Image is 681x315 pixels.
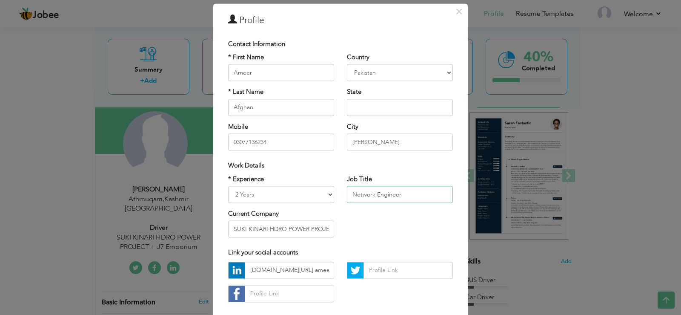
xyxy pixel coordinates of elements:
label: Mobile [228,122,248,131]
label: * First Name [228,53,264,62]
input: Profile Link [245,262,334,279]
span: Work Details [228,162,264,170]
img: Twitter [347,262,363,278]
label: * Last Name [228,88,263,97]
label: State [347,88,361,97]
img: facebook [229,286,245,302]
label: Current Company [228,209,279,218]
span: Link your social accounts [228,249,298,257]
label: Country [347,53,369,62]
button: Close [452,5,466,18]
span: × [455,4,463,19]
h3: Profile [228,14,453,27]
label: Job Title [347,175,372,184]
input: Profile Link [245,285,334,302]
span: Contact Information [228,40,285,48]
label: City [347,122,358,131]
label: * Experience [228,175,264,184]
input: Profile Link [363,262,453,279]
img: linkedin [229,262,245,278]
